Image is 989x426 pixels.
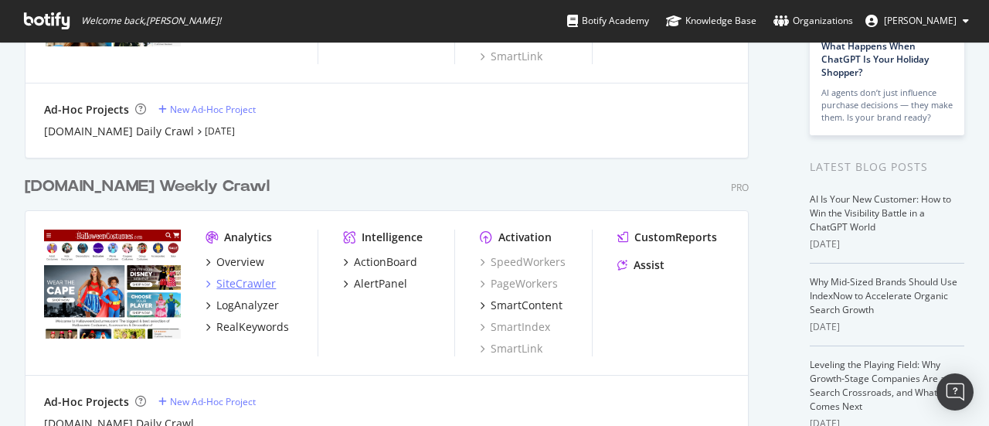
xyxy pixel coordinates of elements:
div: [DOMAIN_NAME] Weekly Crawl [25,176,270,198]
a: ActionBoard [343,254,417,270]
div: Activation [498,230,552,245]
a: CustomReports [617,230,717,245]
div: [DATE] [810,237,964,251]
div: New Ad-Hoc Project [170,395,256,408]
div: Botify Academy [567,13,649,29]
img: www.halloweencostumes.com [44,230,181,339]
div: New Ad-Hoc Project [170,103,256,116]
div: Ad-Hoc Projects [44,102,129,118]
a: New Ad-Hoc Project [158,103,256,116]
div: SiteCrawler [216,276,276,291]
div: Organizations [773,13,853,29]
a: SmartIndex [480,319,550,335]
div: Open Intercom Messenger [936,373,974,411]
div: ActionBoard [354,254,417,270]
a: AlertPanel [343,276,407,291]
a: RealKeywords [206,319,289,335]
a: Overview [206,254,264,270]
div: Analytics [224,230,272,245]
a: New Ad-Hoc Project [158,395,256,408]
a: Leveling the Playing Field: Why Growth-Stage Companies Are at a Search Crossroads, and What Comes... [810,358,957,413]
div: AlertPanel [354,276,407,291]
div: [DATE] [810,320,964,334]
div: Overview [216,254,264,270]
a: SmartLink [480,341,542,356]
a: [DOMAIN_NAME] Weekly Crawl [25,176,276,198]
button: [PERSON_NAME] [853,9,981,33]
a: Assist [617,257,664,273]
a: SmartContent [480,298,562,313]
a: What Happens When ChatGPT Is Your Holiday Shopper? [821,39,929,79]
a: LogAnalyzer [206,298,279,313]
a: SiteCrawler [206,276,276,291]
div: LogAnalyzer [216,298,279,313]
div: Ad-Hoc Projects [44,394,129,410]
div: Assist [634,257,664,273]
div: Knowledge Base [666,13,756,29]
a: AI Is Your New Customer: How to Win the Visibility Battle in a ChatGPT World [810,193,951,233]
div: SmartContent [491,298,562,313]
span: Kassy Juarez [884,14,957,27]
a: [DOMAIN_NAME] Daily Crawl [44,124,194,139]
div: AI agents don’t just influence purchase decisions — they make them. Is your brand ready? [821,87,953,124]
div: RealKeywords [216,319,289,335]
div: CustomReports [634,230,717,245]
a: SpeedWorkers [480,254,566,270]
a: PageWorkers [480,276,558,291]
a: [DATE] [205,124,235,138]
a: SmartLink [480,49,542,64]
span: Welcome back, [PERSON_NAME] ! [81,15,221,27]
a: Why Mid-Sized Brands Should Use IndexNow to Accelerate Organic Search Growth [810,275,957,316]
div: Pro [731,181,749,194]
div: Latest Blog Posts [810,158,964,176]
div: Intelligence [362,230,423,245]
